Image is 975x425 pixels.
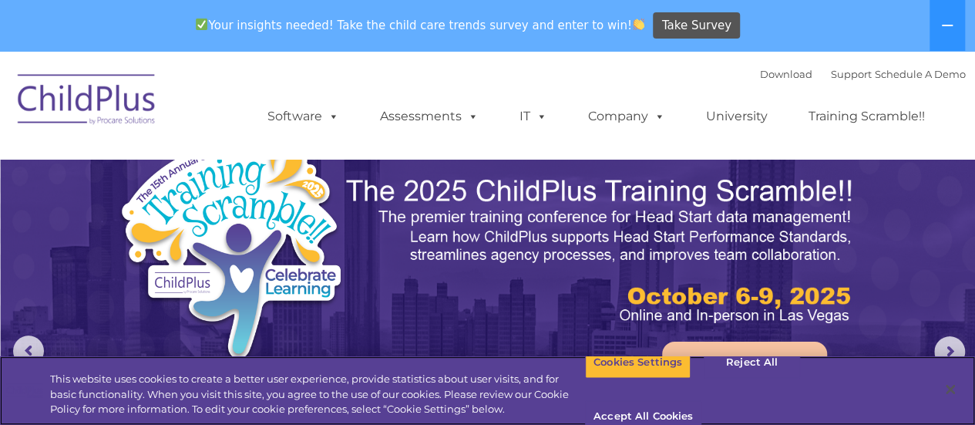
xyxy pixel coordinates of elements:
button: Close [933,373,967,406]
a: Assessments [365,101,494,132]
a: Company [573,101,681,132]
a: Training Scramble!! [793,101,940,132]
img: ✅ [196,19,207,30]
img: 👏 [633,19,644,30]
img: ChildPlus by Procare Solutions [10,63,164,140]
a: Software [252,101,355,132]
a: University [691,101,783,132]
a: IT [504,101,563,132]
button: Cookies Settings [585,346,691,379]
a: Take Survey [653,12,740,39]
font: | [760,68,966,80]
a: Schedule A Demo [875,68,966,80]
span: Your insights needed! Take the child care trends survey and enter to win! [190,10,651,40]
span: Phone number [214,165,280,177]
span: Take Survey [662,12,731,39]
div: This website uses cookies to create a better user experience, provide statistics about user visit... [50,372,585,417]
span: Last name [214,102,261,113]
button: Reject All [704,346,800,379]
a: Learn More [662,342,827,385]
a: Support [831,68,872,80]
a: Download [760,68,812,80]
